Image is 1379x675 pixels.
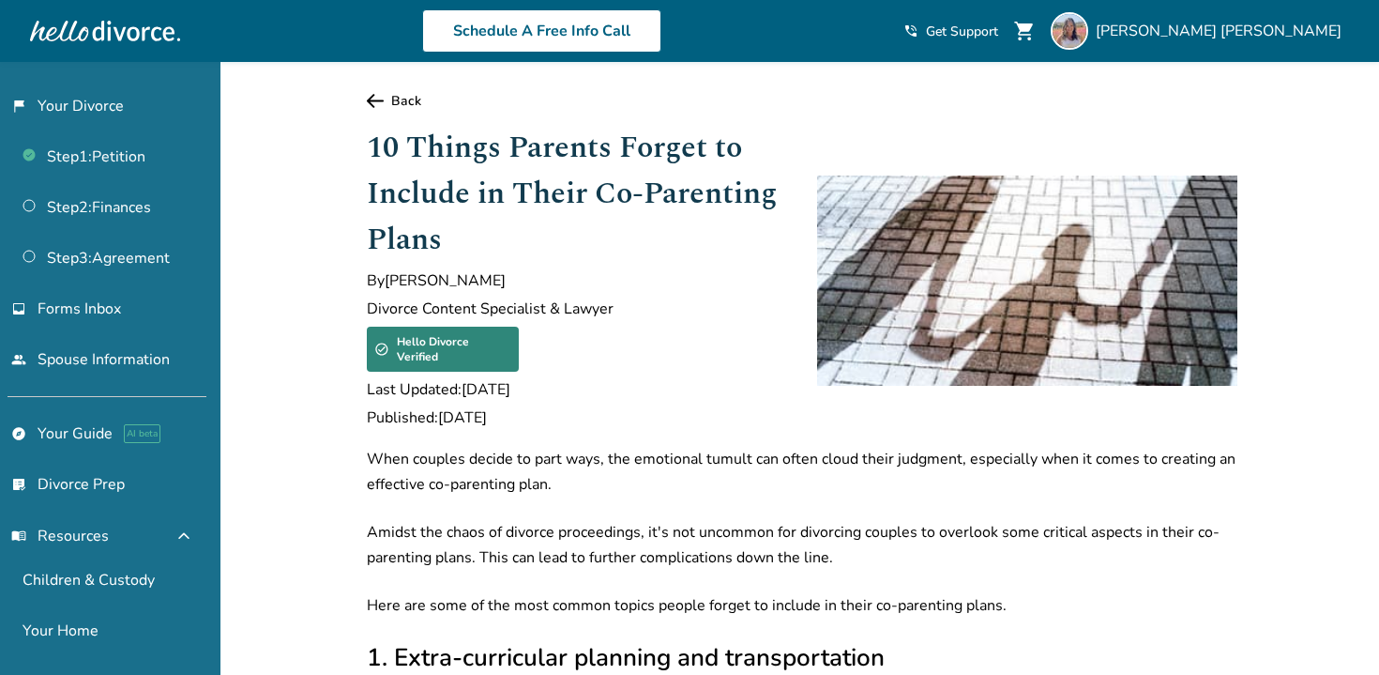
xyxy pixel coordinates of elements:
span: inbox [11,301,26,316]
img: Elizabeth Tran [1051,12,1088,50]
p: Amidst the chaos of divorce proceedings, it's not uncommon for divorcing couples to overlook some... [367,520,1237,571]
span: Divorce Content Specialist & Lawyer [367,299,787,319]
span: menu_book [11,529,26,544]
span: Resources [11,526,109,546]
img: shadow image of two parents holding child hand [817,176,1237,386]
a: phone_in_talkGet Support [903,23,998,40]
a: Schedule A Free Info Call [422,9,661,53]
p: Here are some of the most common topics people forget to include in their co-parenting plans. [367,593,1237,619]
span: people [11,352,26,367]
span: By [PERSON_NAME] [367,270,787,291]
span: [PERSON_NAME] [PERSON_NAME] [1096,21,1349,41]
span: Last Updated: [DATE] [367,379,787,400]
span: flag_2 [11,99,26,114]
span: shopping_cart [1013,20,1036,42]
h1: 10 Things Parents Forget to Include in Their Co-Parenting Plans [367,125,787,263]
span: list_alt_check [11,477,26,492]
a: Back [367,92,1237,110]
p: When couples decide to part ways, the emotional tumult can often cloud their judgment, especially... [367,447,1237,498]
span: explore [11,426,26,441]
div: Hello Divorce Verified [367,327,519,372]
span: Get Support [926,23,998,40]
span: Published: [DATE] [367,407,787,428]
span: Forms Inbox [38,299,121,319]
iframe: Chat Widget [1285,585,1379,675]
span: AI beta [124,424,160,443]
h2: 1. Extra-curricular planning and transportation [367,641,1237,674]
span: expand_less [173,525,195,547]
span: phone_in_talk [903,23,918,38]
